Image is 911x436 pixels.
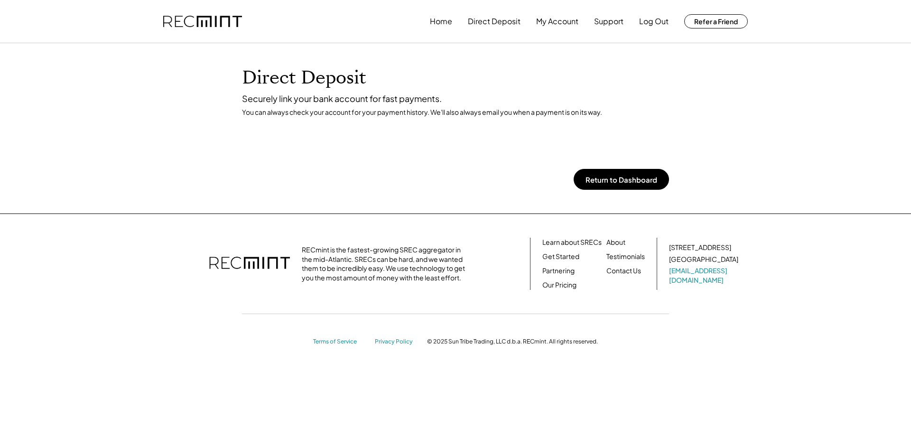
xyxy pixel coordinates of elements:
button: Support [594,12,623,31]
img: recmint-logotype%403x.png [209,247,290,280]
button: Refer a Friend [684,14,748,28]
div: RECmint is the fastest-growing SREC aggregator in the mid-Atlantic. SRECs can be hard, and we wan... [302,245,470,282]
a: About [606,238,625,247]
button: Log Out [639,12,669,31]
div: [STREET_ADDRESS] [669,243,731,252]
button: Return to Dashboard [574,169,669,190]
h1: Direct Deposit [242,67,669,89]
a: Testimonials [606,252,645,261]
a: Terms of Service [313,338,365,346]
a: Get Started [542,252,579,261]
button: My Account [536,12,578,31]
a: Our Pricing [542,280,576,290]
div: [GEOGRAPHIC_DATA] [669,255,738,264]
a: Partnering [542,266,575,276]
a: [EMAIL_ADDRESS][DOMAIN_NAME] [669,266,740,285]
div: © 2025 Sun Tribe Trading, LLC d.b.a. RECmint. All rights reserved. [427,338,598,345]
a: Learn about SRECs [542,238,602,247]
a: Privacy Policy [375,338,418,346]
a: Contact Us [606,266,641,276]
button: Direct Deposit [468,12,521,31]
div: Securely link your bank account for fast payments. [242,93,669,104]
div: You can always check your account for your payment history. We'll also always email you when a pa... [242,108,669,116]
button: Home [430,12,452,31]
img: recmint-logotype%403x.png [163,16,242,28]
